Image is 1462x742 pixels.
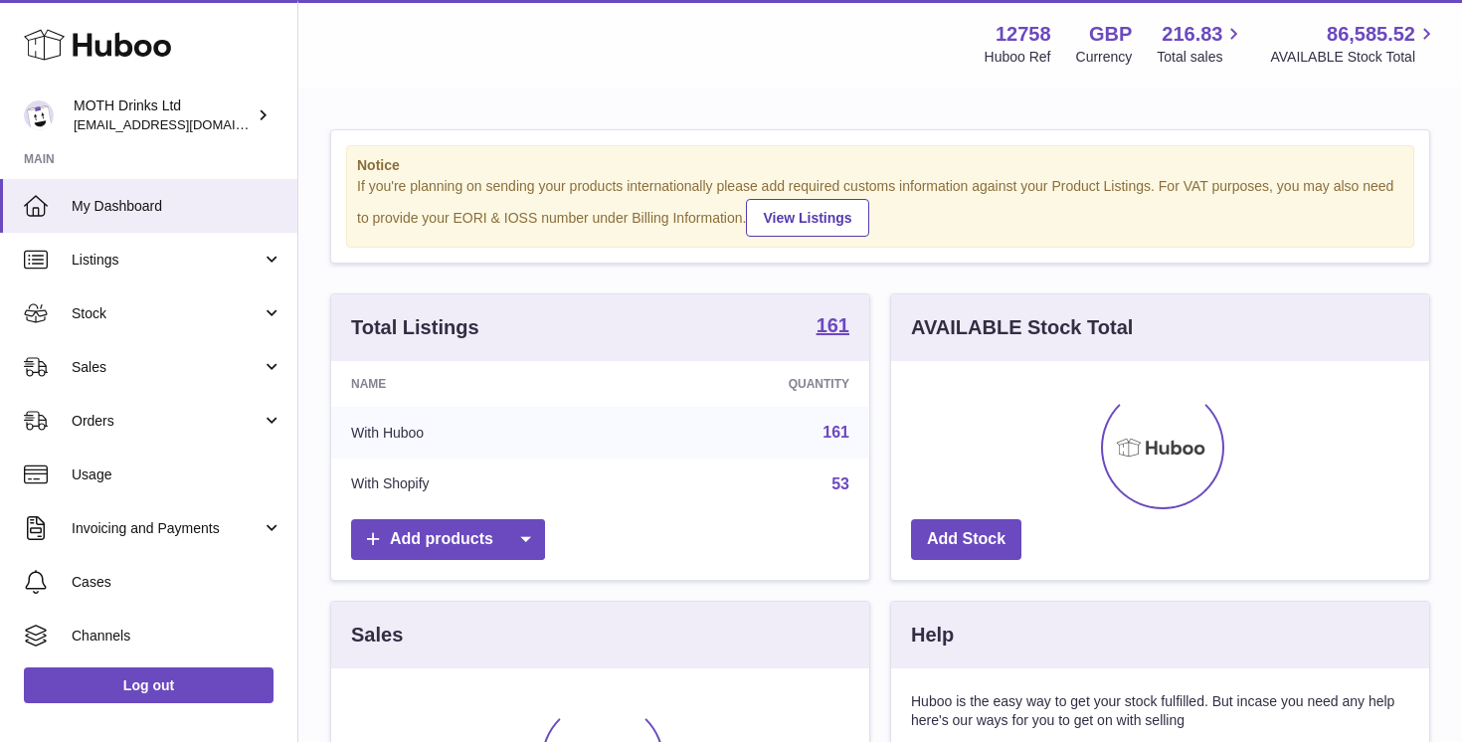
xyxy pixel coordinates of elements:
[357,177,1403,237] div: If you're planning on sending your products internationally please add required customs informati...
[911,519,1021,560] a: Add Stock
[331,459,622,510] td: With Shopify
[72,519,262,538] span: Invoicing and Payments
[911,622,954,649] h3: Help
[351,519,545,560] a: Add products
[911,692,1409,730] p: Huboo is the easy way to get your stock fulfilled. But incase you need any help here's our ways f...
[1327,21,1415,48] span: 86,585.52
[911,314,1133,341] h3: AVAILABLE Stock Total
[746,199,868,237] a: View Listings
[72,412,262,431] span: Orders
[1157,21,1245,67] a: 216.83 Total sales
[331,361,622,407] th: Name
[24,100,54,130] img: orders@mothdrinks.com
[74,96,253,134] div: MOTH Drinks Ltd
[996,21,1051,48] strong: 12758
[1157,48,1245,67] span: Total sales
[1270,21,1438,67] a: 86,585.52 AVAILABLE Stock Total
[351,622,403,649] h3: Sales
[1076,48,1133,67] div: Currency
[72,465,282,484] span: Usage
[72,358,262,377] span: Sales
[1162,21,1222,48] span: 216.83
[1089,21,1132,48] strong: GBP
[72,304,262,323] span: Stock
[1270,48,1438,67] span: AVAILABLE Stock Total
[622,361,869,407] th: Quantity
[24,667,274,703] a: Log out
[331,407,622,459] td: With Huboo
[822,424,849,441] a: 161
[74,116,292,132] span: [EMAIL_ADDRESS][DOMAIN_NAME]
[72,573,282,592] span: Cases
[72,627,282,646] span: Channels
[817,315,849,339] a: 161
[72,197,282,216] span: My Dashboard
[985,48,1051,67] div: Huboo Ref
[351,314,479,341] h3: Total Listings
[72,251,262,270] span: Listings
[817,315,849,335] strong: 161
[831,475,849,492] a: 53
[357,156,1403,175] strong: Notice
